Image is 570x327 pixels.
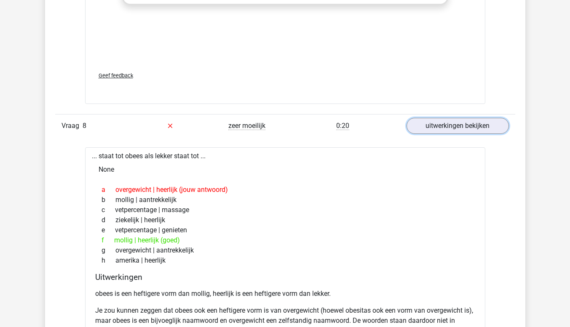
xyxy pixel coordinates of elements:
div: vetpercentage | massage [95,205,475,215]
span: a [102,185,115,195]
div: overgewicht | heerlijk (jouw antwoord) [95,185,475,195]
div: None [92,161,479,178]
span: zeer moeilijk [228,122,265,130]
a: uitwerkingen bekijken [407,118,509,134]
p: obees is een heftigere vorm dan mollig, heerlijk is een heftigere vorm dan lekker. [95,289,475,299]
h4: Uitwerkingen [95,272,475,282]
div: mollig | heerlijk (goed) [95,235,475,245]
span: f [102,235,114,245]
span: g [102,245,115,255]
div: overgewicht | aantrekkelijk [95,245,475,255]
div: amerika | heerlijk [95,255,475,266]
span: Vraag [62,121,83,131]
span: 0:20 [336,122,349,130]
span: c [102,205,115,215]
span: h [102,255,115,266]
span: b [102,195,115,205]
span: 8 [83,122,86,130]
span: e [102,225,115,235]
div: mollig | aantrekkelijk [95,195,475,205]
div: ziekelijk | heerlijk [95,215,475,225]
span: Geef feedback [99,72,133,79]
div: vetpercentage | genieten [95,225,475,235]
span: d [102,215,115,225]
